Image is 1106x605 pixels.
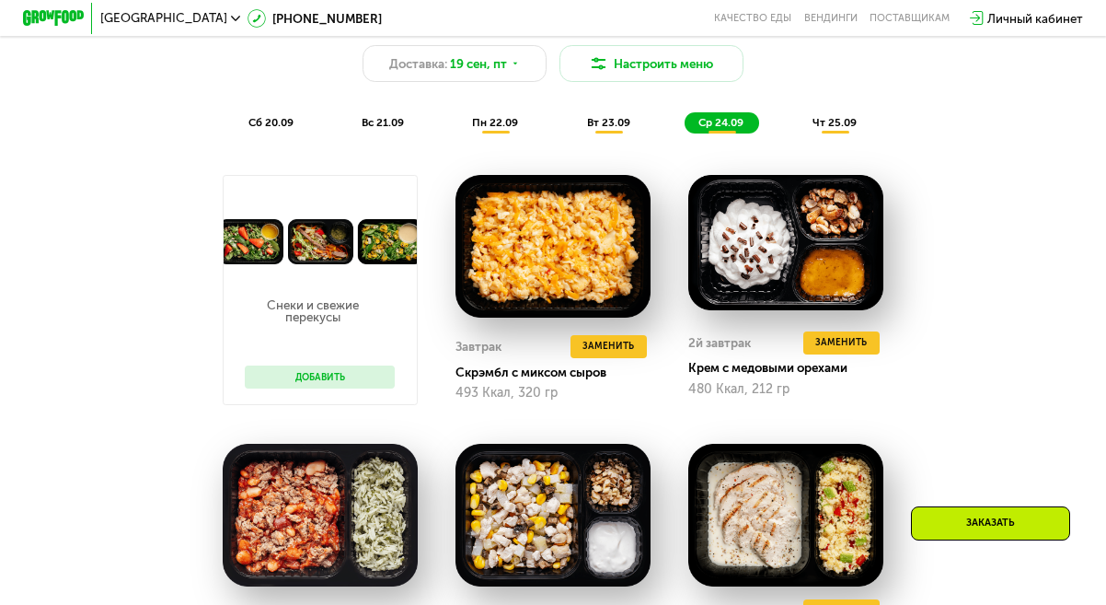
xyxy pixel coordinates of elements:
div: 480 Ккал, 212 гр [688,382,882,397]
div: Крем с медовыми орехами [688,360,895,376]
div: 2й завтрак [688,332,751,355]
span: чт 25.09 [812,116,857,129]
span: Заменить [582,339,634,355]
span: сб 20.09 [248,116,294,129]
span: [GEOGRAPHIC_DATA] [100,12,227,24]
span: ср 24.09 [698,116,743,129]
div: 493 Ккал, 320 гр [455,386,650,401]
button: Настроить меню [559,45,743,82]
button: Заменить [803,332,880,355]
div: Завтрак [455,335,501,358]
span: 19 сен, пт [450,54,507,73]
span: вс 21.09 [362,116,404,129]
span: Заменить [815,335,867,351]
div: поставщикам [870,12,950,24]
button: Добавить [245,366,395,389]
span: вт 23.09 [587,116,630,129]
button: Заменить [570,335,647,358]
div: Личный кабинет [987,9,1083,28]
span: пн 22.09 [472,116,518,129]
div: Заказать [911,506,1070,541]
span: Доставка: [389,54,447,73]
a: Вендинги [804,12,858,24]
p: Снеки и свежие перекусы [245,299,380,324]
a: [PHONE_NUMBER] [248,9,382,28]
div: Скрэмбл с миксом сыров [455,365,662,380]
a: Качество еды [714,12,791,24]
